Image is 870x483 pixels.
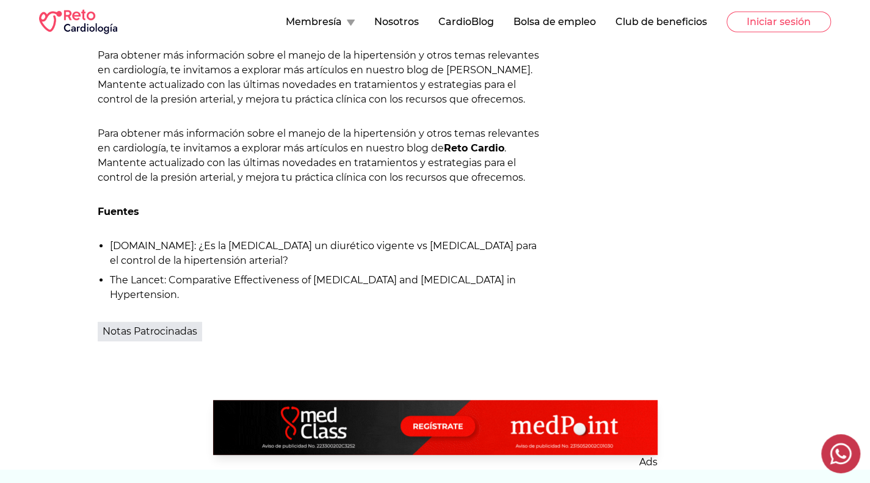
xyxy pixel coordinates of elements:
img: RETO Cardio Logo [39,10,117,34]
p: Para obtener más información sobre el manejo de la hipertensión y otros temas relevantes en cardi... [98,126,548,185]
p: Ads [213,455,658,470]
li: The Lancet: Comparative Effectiveness of [MEDICAL_DATA] and [MEDICAL_DATA] in Hypertension. [110,273,548,302]
img: Ad - web | blog-post | banner | silanes medclass | 2025-09-11 | 1 [213,400,658,455]
button: Iniciar sesión [727,12,831,32]
p: Para obtener más información sobre el manejo de la hipertensión y otros temas relevantes en cardi... [98,48,548,107]
button: Membresía [286,15,355,29]
button: CardioBlog [438,15,494,29]
button: Bolsa de empleo [513,15,596,29]
button: Nosotros [374,15,419,29]
a: Notas Patrocinadas [98,322,202,341]
strong: Fuentes [98,206,139,217]
strong: Reto Cardio [444,142,504,154]
button: Club de beneficios [615,15,707,29]
a: [DOMAIN_NAME]: ¿Es la [MEDICAL_DATA] un diurético vigente vs [MEDICAL_DATA] para el control de la... [110,240,537,266]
